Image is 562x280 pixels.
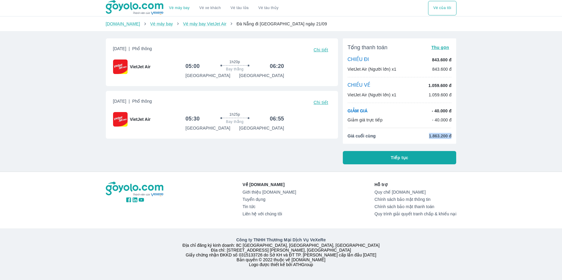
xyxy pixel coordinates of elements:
[113,46,152,54] span: [DATE]
[432,66,452,72] p: 843.600 đ
[270,63,284,70] h6: 06:20
[226,1,254,15] a: Vé tàu lửa
[348,108,368,114] p: GIẢM GIÁ
[375,190,456,195] a: Quy chế [DOMAIN_NAME]
[183,21,226,26] a: Vé máy bay VietJet Air
[106,21,456,27] nav: breadcrumb
[226,67,244,72] span: Bay thẳng
[270,115,284,122] h6: 06:55
[432,108,451,114] p: - 40.000 đ
[428,82,451,89] p: 1.059.600 đ
[239,125,284,131] p: [GEOGRAPHIC_DATA]
[186,72,230,79] p: [GEOGRAPHIC_DATA]
[311,46,330,54] button: Chi tiết
[242,204,296,209] a: Tin tức
[169,6,190,10] a: Vé máy bay
[229,112,240,117] span: 1h25p
[106,182,164,197] img: logo
[348,82,371,89] p: CHIỀU VỀ
[429,92,452,98] p: 1.059.600 đ
[242,190,296,195] a: Giới thiệu [DOMAIN_NAME]
[242,197,296,202] a: Tuyển dụng
[186,125,230,131] p: [GEOGRAPHIC_DATA]
[375,204,456,209] a: Chính sách bảo mật thanh toán
[348,66,396,72] p: VietJet Air (Người lớn) x1
[348,117,383,123] p: Giảm giá trực tiếp
[391,155,408,161] span: Tiếp tục
[242,182,296,188] p: Về [DOMAIN_NAME]
[132,99,152,104] span: Phổ thông
[102,237,460,267] div: Địa chỉ đăng ký kinh doanh: 8C [GEOGRAPHIC_DATA], [GEOGRAPHIC_DATA], [GEOGRAPHIC_DATA] Địa chỉ: [...
[343,151,456,164] button: Tiếp tục
[313,47,328,52] span: Chi tiết
[429,133,452,139] span: 1.863.200 đ
[239,72,284,79] p: [GEOGRAPHIC_DATA]
[130,64,151,70] span: VietJet Air
[132,46,152,51] span: Phổ thông
[226,119,244,124] span: Bay thẳng
[348,133,376,139] span: Giá cuối cùng
[106,21,140,26] a: [DOMAIN_NAME]
[375,197,456,202] a: Chính sách bảo mật thông tin
[130,116,151,122] span: VietJet Air
[429,43,452,52] button: Thu gọn
[348,92,396,98] p: VietJet Air (Người lớn) x1
[432,117,452,123] p: - 40.000 đ
[313,100,328,105] span: Chi tiết
[432,57,451,63] p: 843.600 đ
[113,98,152,107] span: [DATE]
[164,1,283,15] div: choose transportation mode
[107,237,455,243] p: Công ty TNHH Thương Mại Dịch Vụ VeXeRe
[150,21,173,26] a: Vé máy bay
[375,211,456,216] a: Quy trình giải quyết tranh chấp & khiếu nại
[236,21,327,26] span: Đà Nẵng đi [GEOGRAPHIC_DATA] ngày 21/09
[431,45,449,50] span: Thu gọn
[348,44,388,51] span: Tổng thanh toán
[428,1,456,15] div: choose transportation mode
[229,60,240,64] span: 1h20p
[253,1,283,15] button: Vé tàu thủy
[199,6,221,10] a: Vé xe khách
[348,56,369,63] p: CHIỀU ĐI
[186,115,200,122] h6: 05:30
[129,99,130,104] span: |
[428,1,456,15] button: Vé của tôi
[375,182,456,188] p: Hỗ trợ
[242,211,296,216] a: Liên hệ với chúng tôi
[129,46,130,51] span: |
[311,98,330,107] button: Chi tiết
[186,63,200,70] h6: 05:00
